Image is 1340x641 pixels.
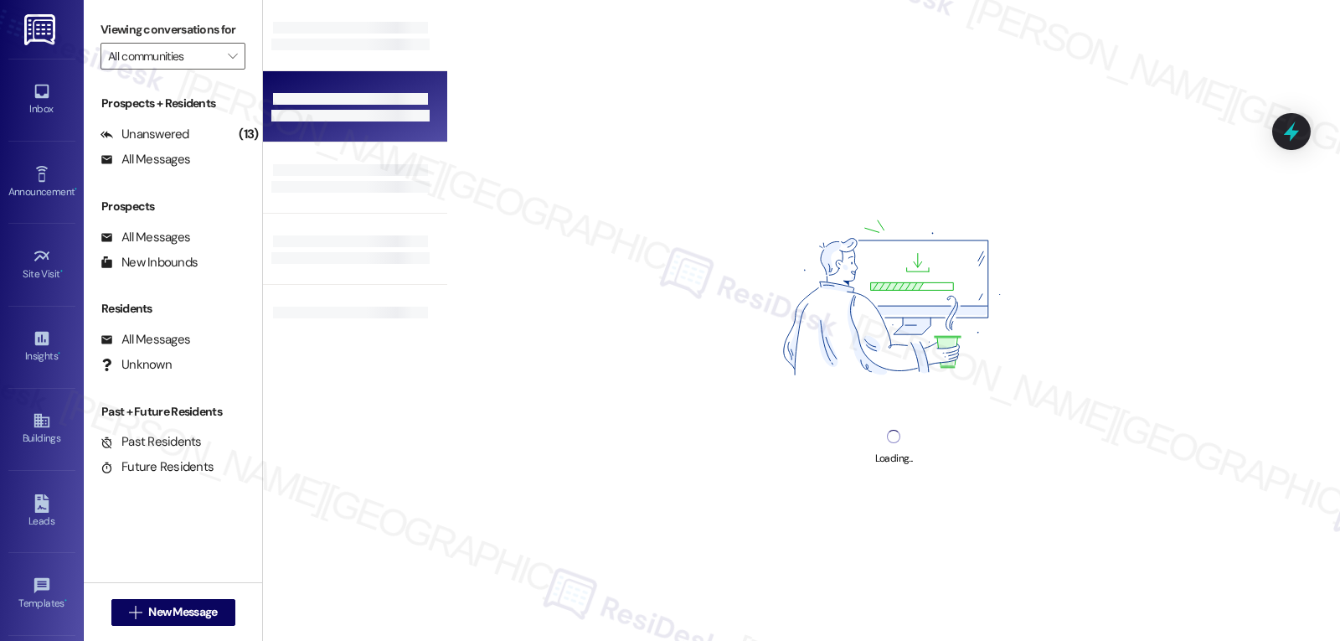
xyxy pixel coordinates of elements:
i:  [129,606,142,619]
span: • [60,266,63,277]
span: New Message [148,603,217,621]
a: Buildings [8,406,75,452]
span: • [75,184,77,195]
div: All Messages [100,151,190,168]
div: Unanswered [100,126,189,143]
label: Viewing conversations for [100,17,245,43]
div: Prospects [84,198,262,215]
a: Inbox [8,77,75,122]
div: Loading... [875,450,913,468]
a: Insights • [8,324,75,370]
div: All Messages [100,331,190,349]
a: Templates • [8,571,75,617]
div: Future Residents [100,458,214,476]
div: Past Residents [100,433,202,451]
span: • [64,595,67,607]
img: ResiDesk Logo [24,14,59,45]
button: New Message [111,599,235,626]
div: (13) [234,121,262,147]
input: All communities [108,43,219,70]
a: Leads [8,489,75,535]
div: Residents [84,300,262,318]
i:  [228,49,237,63]
div: Past + Future Residents [84,403,262,421]
div: Unknown [100,356,172,374]
span: • [58,348,60,359]
div: All Messages [100,229,190,246]
div: Prospects + Residents [84,95,262,112]
a: Site Visit • [8,242,75,287]
div: New Inbounds [100,254,198,271]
